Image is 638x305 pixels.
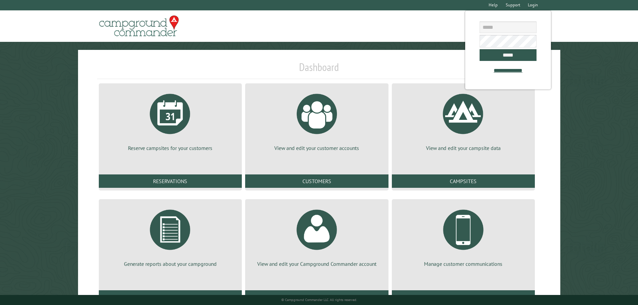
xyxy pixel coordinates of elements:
[245,174,388,188] a: Customers
[97,13,181,39] img: Campground Commander
[99,290,242,304] a: Reports
[99,174,242,188] a: Reservations
[400,205,527,268] a: Manage customer communications
[107,144,234,152] p: Reserve campsites for your customers
[400,89,527,152] a: View and edit your campsite data
[281,298,357,302] small: © Campground Commander LLC. All rights reserved.
[107,260,234,268] p: Generate reports about your campground
[400,260,527,268] p: Manage customer communications
[392,174,535,188] a: Campsites
[107,89,234,152] a: Reserve campsites for your customers
[400,144,527,152] p: View and edit your campsite data
[97,61,541,79] h1: Dashboard
[107,205,234,268] a: Generate reports about your campground
[253,144,380,152] p: View and edit your customer accounts
[392,290,535,304] a: Communications
[253,205,380,268] a: View and edit your Campground Commander account
[245,290,388,304] a: Account
[253,89,380,152] a: View and edit your customer accounts
[253,260,380,268] p: View and edit your Campground Commander account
